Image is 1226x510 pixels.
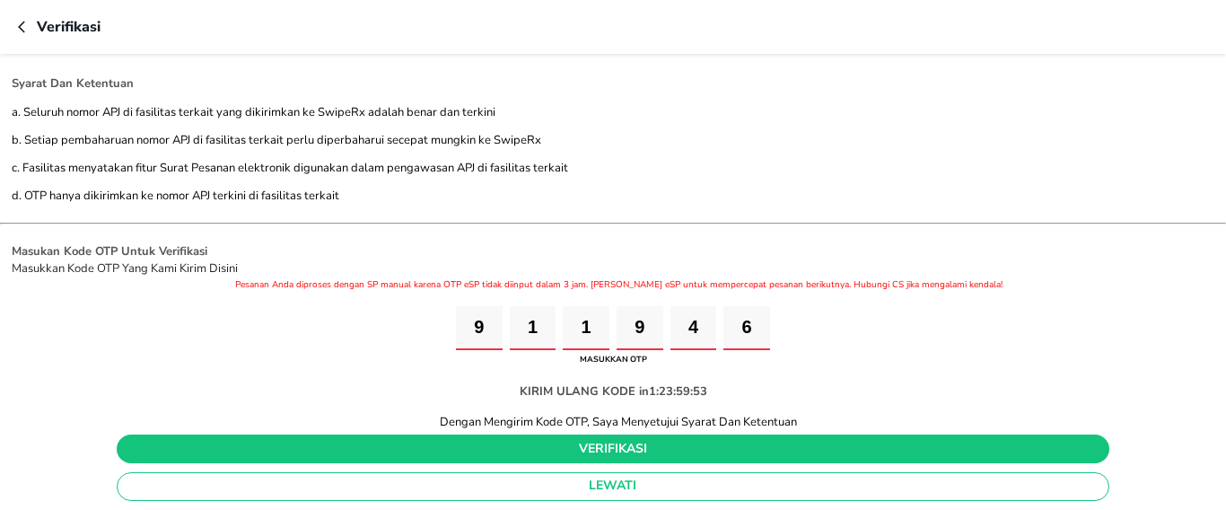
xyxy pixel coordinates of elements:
[456,306,503,350] input: Please enter OTP character 1
[575,350,652,370] div: MASUKKAN OTP
[723,306,770,350] input: Please enter OTP character 6
[617,306,663,350] input: Please enter OTP character 4
[510,306,556,350] input: Please enter OTP character 2
[117,472,1109,501] button: lewati
[131,438,1095,461] span: verifikasi
[132,475,1094,497] span: lewati
[505,369,722,414] div: KIRIM ULANG KODE in1:23:59:53
[670,306,717,350] input: Please enter OTP character 5
[37,16,101,38] p: Verifikasi
[563,306,609,350] input: Please enter OTP character 3
[429,414,798,430] div: Dengan Mengirim Kode OTP, Saya Menyetujui Syarat Dan Ketentuan
[117,435,1109,463] button: verifikasi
